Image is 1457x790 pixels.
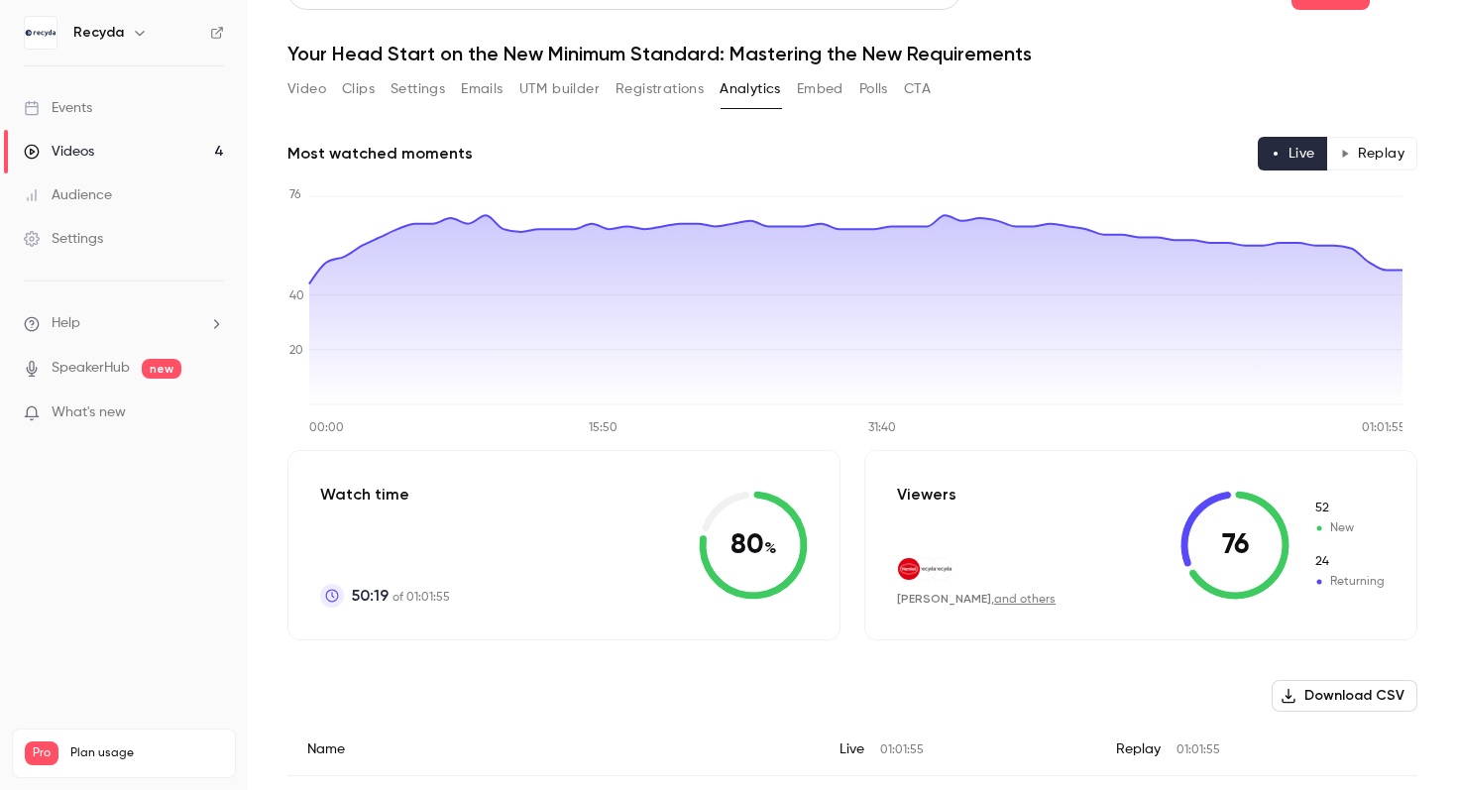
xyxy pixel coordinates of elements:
tspan: 31:40 [868,422,896,434]
span: new [142,359,181,379]
span: Help [52,313,80,334]
button: Registrations [616,73,704,105]
a: SpeakerHub [52,358,130,379]
tspan: 20 [289,345,303,357]
p: of 01:01:55 [352,584,450,608]
p: Watch time [320,483,450,507]
span: 01:01:55 [1177,744,1220,756]
span: New [1313,500,1385,517]
img: Recyda [25,17,56,49]
span: Returning [1313,573,1385,591]
tspan: 40 [289,290,304,302]
button: Embed [797,73,843,105]
button: Live [1258,137,1328,170]
div: , [897,591,1056,608]
span: Pro [25,741,58,765]
h2: Most watched moments [287,142,473,166]
span: [PERSON_NAME] [897,592,991,606]
button: Video [287,73,326,105]
h1: Your Head Start on the New Minimum Standard: Mastering the New Requirements [287,42,1417,65]
button: Settings [391,73,445,105]
h6: Recyda [73,23,124,43]
span: 50:19 [352,584,389,608]
span: Plan usage [70,745,223,761]
button: Download CSV [1272,680,1417,712]
span: Returning [1313,553,1385,571]
a: and others [994,594,1056,606]
div: Audience [24,185,112,205]
button: CTA [904,73,931,105]
img: recyda.com [914,558,936,580]
span: 01:01:55 [880,744,924,756]
div: Events [24,98,92,118]
tspan: 76 [289,189,301,201]
button: UTM builder [519,73,600,105]
tspan: 00:00 [309,422,344,434]
tspan: 15:50 [589,422,617,434]
button: Emails [461,73,503,105]
div: Live [820,724,1096,776]
button: Clips [342,73,375,105]
tspan: 01:01:55 [1362,422,1405,434]
div: Settings [24,229,103,249]
button: Replay [1327,137,1417,170]
div: Replay [1096,724,1417,776]
div: Name [287,724,820,776]
button: Polls [859,73,888,105]
div: Videos [24,142,94,162]
span: What's new [52,402,126,423]
p: Viewers [897,483,956,507]
li: help-dropdown-opener [24,313,224,334]
img: recyda.com [930,558,952,580]
button: Analytics [720,73,781,105]
span: New [1313,519,1385,537]
iframe: Noticeable Trigger [200,404,224,422]
img: henkel.com [898,558,920,580]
